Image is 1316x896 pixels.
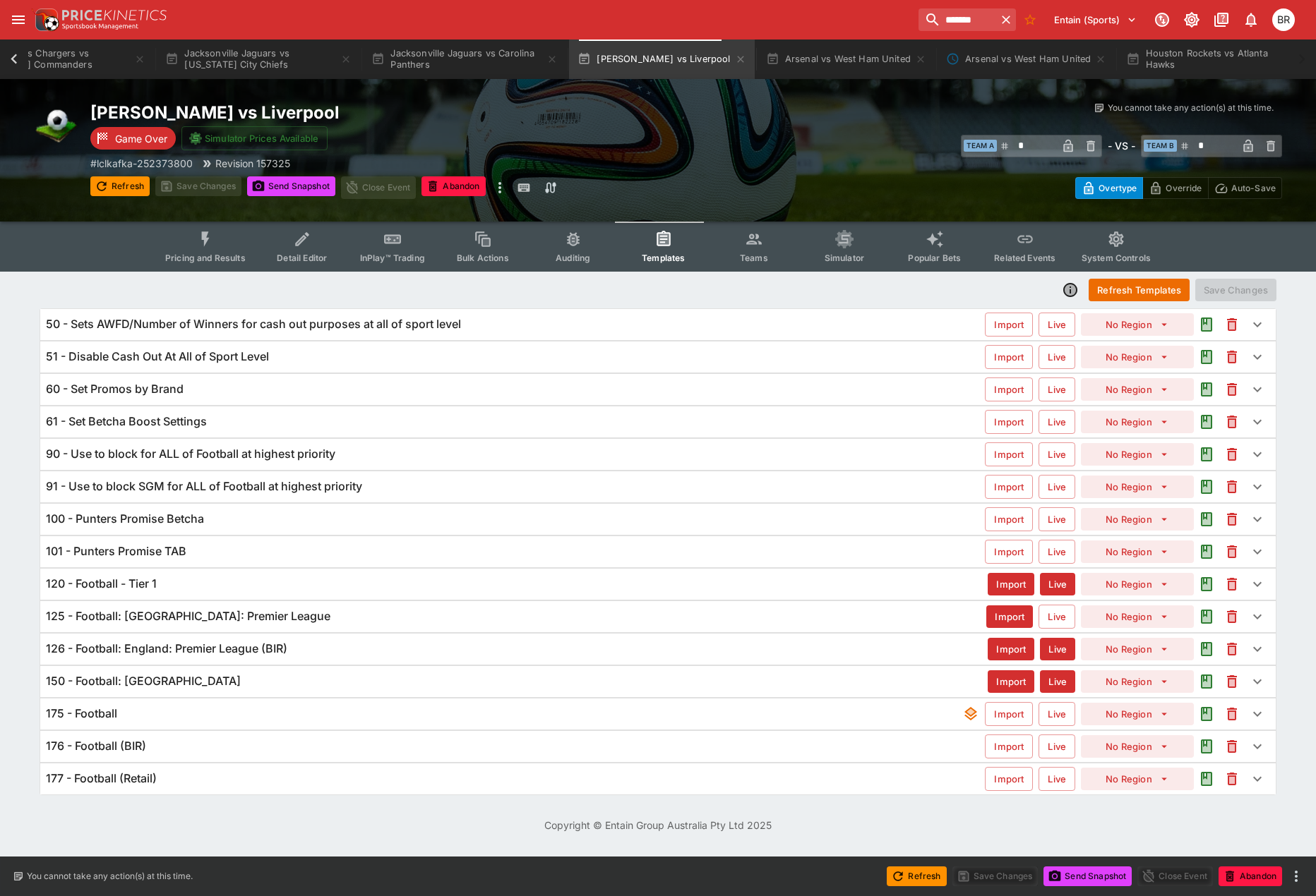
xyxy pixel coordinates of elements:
span: InPlay™ Trading [360,253,425,263]
span: Mark an event as closed and abandoned. [1219,868,1282,882]
button: Documentation [1209,7,1234,32]
button: Import [985,345,1033,369]
button: Audit the Template Change History [1194,669,1219,694]
button: Refresh [887,866,946,886]
button: Audit the Template Change History [1194,539,1219,564]
h6: 60 - Set Promos by Brand [46,382,184,396]
button: Live [1039,605,1075,629]
h6: 176 - Football (BIR) [46,739,146,753]
button: This will delete the selected template. You will still need to Save Template changes to commit th... [1219,701,1245,727]
button: This will delete the selected template. You will still need to Save Template changes to commit th... [1219,571,1245,597]
span: Team B [1144,140,1177,152]
button: Live [1040,573,1075,595]
button: Audit the Template Change History [1194,766,1219,792]
h6: 177 - Football (Retail) [46,771,157,786]
p: Copy To Clipboard [90,156,193,171]
span: Popular Bets [908,253,961,263]
button: open drawer [6,7,31,32]
img: soccer.png [34,102,79,147]
img: PriceKinetics [62,10,167,20]
p: Overtype [1099,181,1137,195]
button: No Region [1081,768,1194,790]
button: Arsenal vs West Ham United [938,40,1115,79]
button: No Region [1081,573,1194,595]
button: This will delete the selected template. You will still need to Save Template changes to commit th... [1219,474,1245,500]
button: Audit the Template Change History [1194,636,1219,662]
button: This will delete the selected template. You will still need to Save Template changes to commit th... [1219,442,1245,467]
button: No Region [1081,313,1194,336]
button: Import [985,702,1033,726]
button: Import [988,670,1034,693]
button: Audit the Template Change History [1194,571,1219,597]
button: Audit the Template Change History [1194,377,1219,402]
button: Import [988,638,1034,660]
div: Ben Raymond [1272,8,1295,31]
button: Overtype [1075,177,1143,199]
h6: 61 - Set Betcha Boost Settings [46,414,207,429]
button: No Region [1081,605,1194,628]
button: Simulator Prices Available [181,126,328,150]
button: Abandon [1219,866,1282,886]
button: No Region [1081,735,1194,758]
button: No Region [1081,346,1194,368]
span: Pricing and Results [165,253,246,263]
h6: 120 - Football - Tier 1 [46,576,157,591]
img: PriceKinetics Logo [31,6,59,34]
button: [PERSON_NAME] vs Liverpool [569,40,754,79]
button: Abandon [421,176,485,196]
p: Override [1166,181,1202,195]
button: No Region [1081,540,1194,563]
button: Audit the Template Change History [1194,507,1219,532]
button: Import [988,573,1034,595]
span: Detail Editor [277,253,327,263]
h6: 51 - Disable Cash Out At All of Sport Level [46,349,269,364]
h6: 90 - Use to block for ALL of Football at highest priority [46,447,335,461]
span: Bulk Actions [457,253,509,263]
button: Live [1039,377,1075,401]
h6: 100 - Punters Promise Betcha [46,511,204,526]
button: Import [985,442,1033,466]
button: Ben Raymond [1268,4,1299,35]
p: You cannot take any action(s) at this time. [27,870,193,883]
button: Audit the Template Change History [1194,604,1219,629]
button: Audit the Template Change History [1194,312,1219,337]
button: Import [985,377,1033,401]
button: Select Tenant [1046,8,1145,31]
button: This will delete the selected template. You will still need to Save Template changes to commit th... [1219,377,1245,402]
button: Send Snapshot [247,176,335,196]
button: This will delete the selected template. You will still need to Save Template changes to commit th... [1219,766,1245,792]
button: Audit the Template Change History [1194,442,1219,467]
button: No Region [1081,443,1194,466]
button: No Region [1081,378,1194,401]
p: Game Over [115,131,167,146]
h6: - VS - [1108,138,1135,153]
p: Revision 157325 [215,156,290,171]
button: Arsenal vs West Ham United [758,40,935,79]
button: Live [1039,313,1075,337]
span: System Controls [1082,253,1151,263]
button: Live [1039,767,1075,791]
button: Audit the Template Change History [1194,734,1219,759]
button: Toggle light/dark mode [1179,7,1204,32]
button: Live [1039,702,1075,726]
h6: 91 - Use to block SGM for ALL of Football at highest priority [46,479,362,494]
h6: 101 - Punters Promise TAB [46,544,186,559]
span: Mark an event as closed and abandoned. [421,178,485,193]
button: Refresh Templates [1089,279,1190,301]
svg: This template contains underlays - Event update times may be slower as a result. [962,706,979,722]
button: This will delete the selected template. You will still need to Save Template changes to commit th... [1219,734,1245,759]
button: No Bookmarks [1019,8,1041,31]
button: Live [1039,345,1075,369]
button: No Region [1081,638,1194,660]
button: Audit the Template Change History [1194,409,1219,435]
button: This will delete the selected template. You will still need to Save Template changes to commit th... [1219,636,1245,662]
button: Live [1039,507,1075,531]
button: Import [985,410,1033,434]
button: No Region [1081,476,1194,498]
button: This will delete the selected template. You will still need to Save Template changes to commit th... [1219,409,1245,435]
button: Live [1039,734,1075,758]
span: Simulator [825,253,864,263]
h6: 126 - Football: England: Premier League (BIR) [46,641,287,656]
button: This will delete the selected template. You will still need to Save Template changes to commit th... [1219,312,1245,337]
button: Live [1039,540,1075,564]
